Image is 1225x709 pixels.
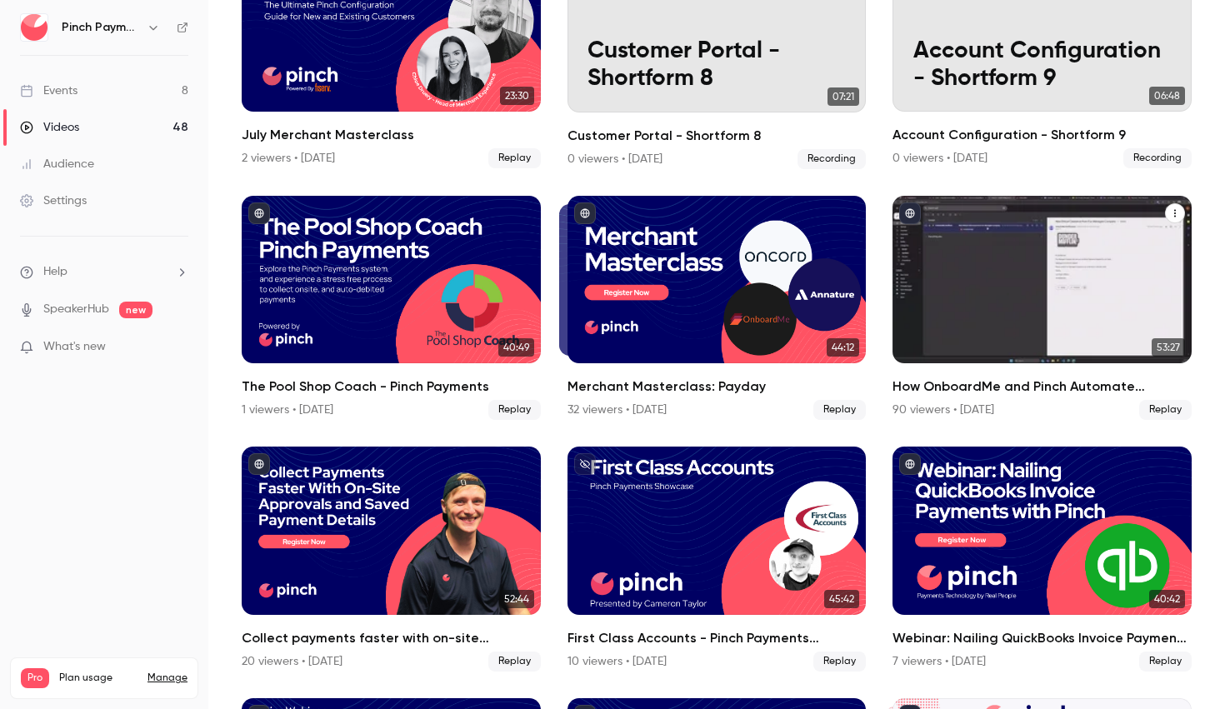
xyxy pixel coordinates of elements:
span: 44:12 [827,338,859,357]
div: Settings [20,192,87,209]
div: 0 viewers • [DATE] [892,150,987,167]
span: Pro [21,668,49,688]
h2: First Class Accounts - Pinch Payments Showcase [567,628,867,648]
div: Audience [20,156,94,172]
div: 1 viewers • [DATE] [242,402,333,418]
a: 40:49The Pool Shop Coach - Pinch Payments1 viewers • [DATE]Replay [242,196,541,421]
button: published [899,453,921,475]
span: Replay [1139,652,1192,672]
span: 40:42 [1149,590,1185,608]
span: Replay [813,400,866,420]
li: The Pool Shop Coach - Pinch Payments [242,196,541,421]
h2: Webinar: Nailing QuickBooks Invoice Payments with Pinch [892,628,1192,648]
span: Replay [488,148,541,168]
div: 32 viewers • [DATE] [567,402,667,418]
span: Help [43,263,67,281]
button: published [248,453,270,475]
span: 40:49 [498,338,534,357]
h2: Customer Portal - Shortform 8 [567,126,867,146]
li: Collect payments faster with on-site approvals and saved payment details [242,447,541,672]
li: Merchant Masterclass: Payday [567,196,867,421]
a: 45:42First Class Accounts - Pinch Payments Showcase10 viewers • [DATE]Replay [567,447,867,672]
h2: Account Configuration - Shortform 9 [892,125,1192,145]
h2: The Pool Shop Coach - Pinch Payments [242,377,541,397]
a: 53:27How OnboardMe and Pinch Automate Engagements and Payments90 viewers • [DATE]Replay [892,196,1192,421]
a: SpeakerHub [43,301,109,318]
p: Account Configuration - Shortform 9 [913,37,1172,92]
span: Recording [797,149,866,169]
a: 44:1244:12Merchant Masterclass: Payday32 viewers • [DATE]Replay [567,196,867,421]
span: 52:44 [499,590,534,608]
p: Customer Portal - Shortform 8 [587,37,846,92]
h2: July Merchant Masterclass [242,125,541,145]
div: Videos [20,119,79,136]
div: 20 viewers • [DATE] [242,653,342,670]
span: 45:42 [824,590,859,608]
iframe: Noticeable Trigger [168,340,188,355]
h2: How OnboardMe and Pinch Automate Engagements and Payments [892,377,1192,397]
li: First Class Accounts - Pinch Payments Showcase [567,447,867,672]
button: unpublished [574,453,596,475]
span: Plan usage [59,672,137,685]
li: How OnboardMe and Pinch Automate Engagements and Payments [892,196,1192,421]
div: 2 viewers • [DATE] [242,150,335,167]
span: 06:48 [1149,87,1185,105]
button: published [248,202,270,224]
a: Manage [147,672,187,685]
div: 90 viewers • [DATE] [892,402,994,418]
span: What's new [43,338,106,356]
span: 07:21 [827,87,859,106]
span: Replay [813,652,866,672]
button: published [899,202,921,224]
div: 0 viewers • [DATE] [567,151,662,167]
div: 7 viewers • [DATE] [892,653,986,670]
span: Recording [1123,148,1192,168]
div: Events [20,82,77,99]
a: 52:44Collect payments faster with on-site approvals and saved payment details20 viewers • [DATE]R... [242,447,541,672]
li: Webinar: Nailing QuickBooks Invoice Payments with Pinch [892,447,1192,672]
h2: Collect payments faster with on-site approvals and saved payment details [242,628,541,648]
li: help-dropdown-opener [20,263,188,281]
span: Replay [488,400,541,420]
span: Replay [488,652,541,672]
h2: Merchant Masterclass: Payday [567,377,867,397]
span: 23:30 [500,87,534,105]
h6: Pinch Payments [62,19,140,36]
button: published [574,202,596,224]
img: Pinch Payments [21,14,47,41]
span: 53:27 [1152,338,1185,357]
span: Replay [1139,400,1192,420]
a: 40:42Webinar: Nailing QuickBooks Invoice Payments with Pinch7 viewers • [DATE]Replay [892,447,1192,672]
span: new [119,302,152,318]
div: 10 viewers • [DATE] [567,653,667,670]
